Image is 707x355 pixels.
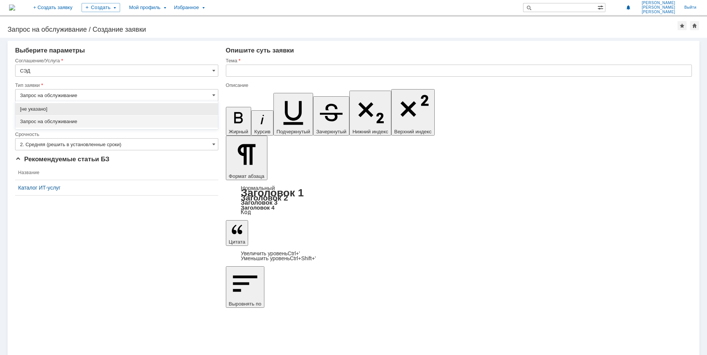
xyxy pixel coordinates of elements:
span: Рекомендуемые статьи БЗ [15,156,110,163]
div: Сделать домашней страницей [690,21,699,30]
span: Запрос на обслуживание [20,119,213,125]
div: Описание [226,83,690,88]
span: Цитата [229,239,245,245]
span: Выровнять по [229,301,261,307]
div: Цитата [226,251,692,261]
span: Ctrl+Shift+' [290,255,316,261]
a: Заголовок 3 [241,199,278,206]
span: Расширенный поиск [597,3,605,11]
a: Заголовок 4 [241,204,275,211]
a: Increase [241,250,300,256]
span: Формат абзаца [229,173,264,179]
a: Каталог ИТ-услуг [18,185,215,191]
a: Заголовок 2 [241,193,288,202]
div: Создать [82,3,120,12]
a: Перейти на домашнюю страницу [9,5,15,11]
span: Зачеркнутый [316,129,346,134]
div: Тип заявки [15,83,217,88]
div: Запрос на обслуживание / Создание заявки [8,26,678,33]
button: Зачеркнутый [313,96,349,136]
a: Заголовок 1 [241,187,304,199]
div: Тема [226,58,690,63]
button: Нижний индекс [349,91,391,136]
div: Добавить в избранное [678,21,687,30]
button: Курсив [251,110,273,136]
button: Жирный [226,107,252,136]
div: Срочность [15,132,217,137]
button: Выровнять по [226,266,264,308]
span: Жирный [229,129,249,134]
a: Decrease [241,255,316,261]
span: Нижний индекс [352,129,388,134]
img: logo [9,5,15,11]
span: [PERSON_NAME] [642,10,675,14]
button: Верхний индекс [391,89,435,136]
span: Верхний индекс [394,129,432,134]
span: Опишите суть заявки [226,47,294,54]
div: Формат абзаца [226,185,692,215]
span: Ctrl+' [288,250,300,256]
button: Формат абзаца [226,136,267,180]
span: Подчеркнутый [276,129,310,134]
div: Соглашение/Услуга [15,58,217,63]
button: Цитата [226,220,249,246]
span: [PERSON_NAME] [642,1,675,5]
button: Подчеркнутый [273,93,313,136]
span: Выберите параметры [15,47,85,54]
span: [не указано] [20,106,213,112]
th: Название [15,165,218,180]
span: Курсив [254,129,270,134]
a: Нормальный [241,185,275,191]
a: Код [241,209,251,216]
span: [PERSON_NAME] [642,5,675,10]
